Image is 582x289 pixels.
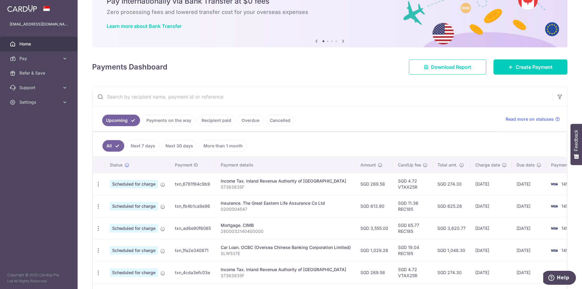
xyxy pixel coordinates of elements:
td: [DATE] [512,261,546,284]
td: SGD 625.26 [433,195,470,217]
span: Home [19,41,59,47]
td: txn_4cda3efc03e [170,261,216,284]
a: Download Report [409,59,486,75]
span: 1450 [561,181,571,187]
p: S7363835F [221,273,351,279]
a: Payments on the way [142,115,195,126]
img: CardUp [7,5,37,12]
td: [DATE] [470,173,512,195]
p: 0200004547 [221,206,351,212]
a: Cancelled [266,115,294,126]
td: [DATE] [470,261,512,284]
th: Payment details [216,157,356,173]
p: SLW537E [221,250,351,257]
img: Bank Card [548,225,560,232]
td: SGD 269.58 [356,261,393,284]
td: [DATE] [512,195,546,217]
td: [DATE] [470,239,512,261]
td: SGD 3,555.00 [356,217,393,239]
span: CardUp fee [398,162,421,168]
span: 1450 [561,248,571,253]
span: Scheduled for charge [110,224,158,233]
td: [DATE] [470,195,512,217]
span: Status [110,162,123,168]
span: Refer & Save [19,70,59,76]
span: Settings [19,99,59,105]
td: [DATE] [512,173,546,195]
td: [DATE] [470,217,512,239]
div: Mortgage. CIMB [221,222,351,228]
img: Bank Card [548,203,560,210]
div: Income Tax. Inland Revenue Authority of [GEOGRAPHIC_DATA] [221,267,351,273]
span: 1450 [561,203,571,209]
a: Overdue [238,115,263,126]
span: Total amt. [437,162,457,168]
td: txn_1fa2e340871 [170,239,216,261]
span: Create Payment [516,63,553,71]
h4: Payments Dashboard [92,62,167,72]
a: Read more on statuses [506,116,560,122]
td: SGD 269.58 [356,173,393,195]
span: Read more on statuses [506,116,554,122]
button: Feedback - Show survey [570,124,582,165]
td: [DATE] [512,239,546,261]
td: SGD 3,620.77 [433,217,470,239]
td: SGD 274.30 [433,173,470,195]
td: SGD 613.90 [356,195,393,217]
a: All [102,140,124,152]
a: Next 7 days [127,140,159,152]
div: Car Loan. OCBC (Oversea Chinese Banking Corporation Limited) [221,244,351,250]
span: Pay [19,55,59,62]
img: Bank Card [548,180,560,188]
td: SGD 4.72 VTAX25R [393,173,433,195]
span: Scheduled for charge [110,246,158,255]
td: SGD 4.72 VTAX25R [393,261,433,284]
span: Charge date [475,162,500,168]
a: Create Payment [493,59,567,75]
td: SGD 274.30 [433,261,470,284]
img: Bank Card [548,247,560,254]
td: SGD 1,029.26 [356,239,393,261]
td: SGD 19.04 REC185 [393,239,433,261]
div: Insurance. The Great Eastern Life Assurance Co Ltd [221,200,351,206]
span: 1450 [561,270,571,275]
a: Recipient paid [198,115,235,126]
td: SGD 1,048.30 [433,239,470,261]
td: SGD 11.36 REC185 [393,195,433,217]
a: Next 30 days [162,140,197,152]
span: Amount [360,162,376,168]
td: txn_fb4b1ca9e96 [170,195,216,217]
span: Due date [517,162,535,168]
span: Scheduled for charge [110,202,158,210]
span: Scheduled for charge [110,268,158,277]
a: Learn more about Bank Transfer [107,23,182,29]
span: Support [19,85,59,91]
span: Download Report [431,63,471,71]
th: Payment ID [170,157,216,173]
a: More than 1 month [199,140,247,152]
p: S7363835F [221,184,351,190]
td: SGD 65.77 REC185 [393,217,433,239]
span: 1450 [561,226,571,231]
p: [EMAIL_ADDRESS][DOMAIN_NAME] [10,21,68,27]
a: Upcoming [102,115,140,126]
img: Bank Card [548,269,560,276]
td: [DATE] [512,217,546,239]
td: txn_6781f84c9b9 [170,173,216,195]
input: Search by recipient name, payment id or reference [92,87,553,106]
span: Feedback [574,130,579,151]
div: Income Tax. Inland Revenue Authority of [GEOGRAPHIC_DATA] [221,178,351,184]
p: 2800032140400000 [221,228,351,234]
span: Scheduled for charge [110,180,158,188]
iframe: Opens a widget where you can find more information [543,271,576,286]
td: txn_ad6e90f6065 [170,217,216,239]
h6: Zero processing fees and lowered transfer cost for your overseas expenses [107,8,553,16]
